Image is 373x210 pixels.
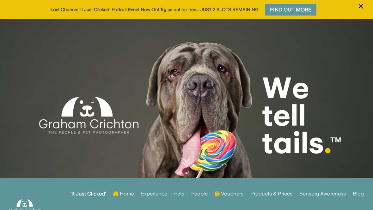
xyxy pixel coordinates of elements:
[113,181,134,206] a: Home
[215,181,243,206] a: Vouchers
[353,181,364,206] a: Blog
[299,181,346,206] a: Sensory Awareness
[174,181,184,206] a: Pets
[141,181,167,206] a: Experience
[358,0,364,12] span: ×
[263,2,318,17] a: Find Out More
[355,1,367,20] button: ×
[51,7,259,12] a: Last Chance: 'It Just Clicked' Portrait Event Now On! Try us out for free... JUST 2 SLOTS REMAINING
[70,181,106,206] a: ‘It Just Clicked’
[250,181,292,206] a: Products & Prices
[70,192,106,196] strong: ‘It Just Clicked’
[191,181,208,206] a: People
